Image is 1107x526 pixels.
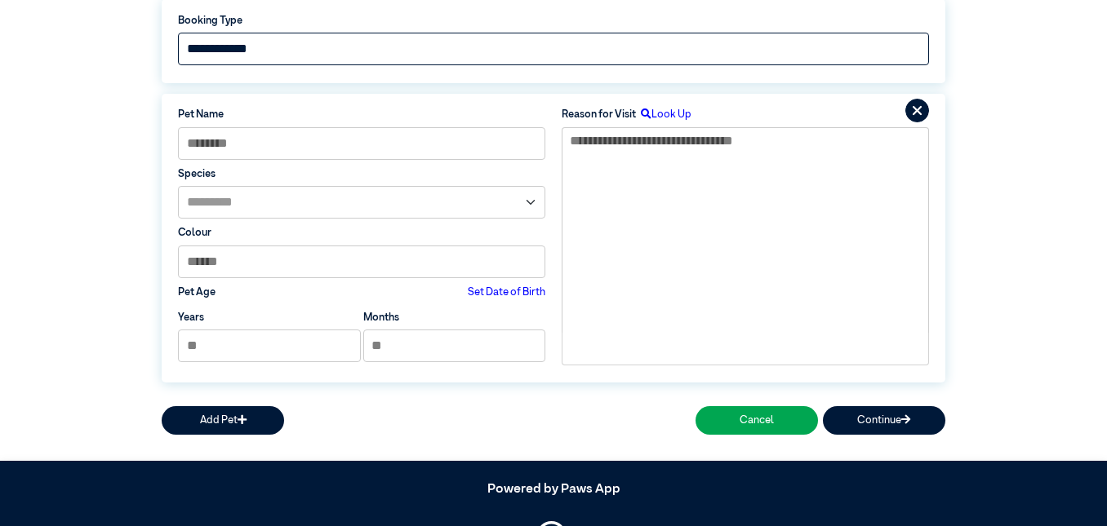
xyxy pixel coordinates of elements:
[178,225,545,241] label: Colour
[696,406,818,435] button: Cancel
[162,406,284,435] button: Add Pet
[636,107,691,122] label: Look Up
[178,285,216,300] label: Pet Age
[562,107,636,122] label: Reason for Visit
[178,310,204,325] label: Years
[468,285,545,300] label: Set Date of Birth
[823,406,945,435] button: Continue
[178,107,545,122] label: Pet Name
[178,13,929,29] label: Booking Type
[178,166,545,182] label: Species
[363,310,399,325] label: Months
[162,482,945,497] h5: Powered by Paws App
